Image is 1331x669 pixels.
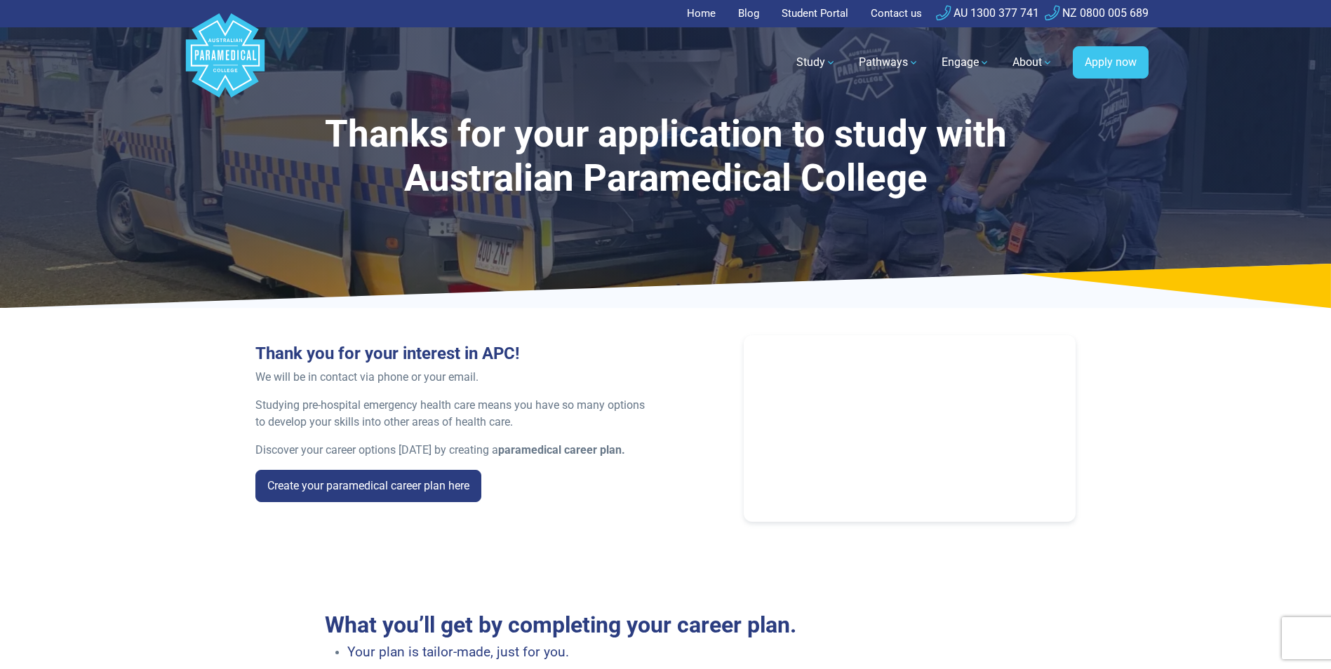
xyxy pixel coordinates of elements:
a: Study [788,43,845,82]
p: Studying pre-hospital emergency health care means you have so many options to develop your skills... [255,397,657,431]
a: Engage [933,43,998,82]
a: AU 1300 377 741 [936,6,1039,20]
h4: Your plan is tailor-made, just for you. [347,644,1006,660]
a: About [1004,43,1062,82]
a: NZ 0800 005 689 [1045,6,1149,20]
h1: Thanks for your application to study with Australian Paramedical College [255,112,1076,201]
a: Create your paramedical career plan here [255,470,481,502]
p: Discover your career options [DATE] by creating a [255,442,657,459]
strong: paramedical career plan. [498,443,625,457]
a: Apply now [1073,46,1149,79]
p: We will be in contact via phone or your email. [255,369,657,386]
a: Pathways [850,43,928,82]
h2: What you’ll get by completing your career plan. [325,611,1006,638]
a: Australian Paramedical College [183,27,267,98]
strong: Thank you for your interest in APC! [255,344,520,363]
